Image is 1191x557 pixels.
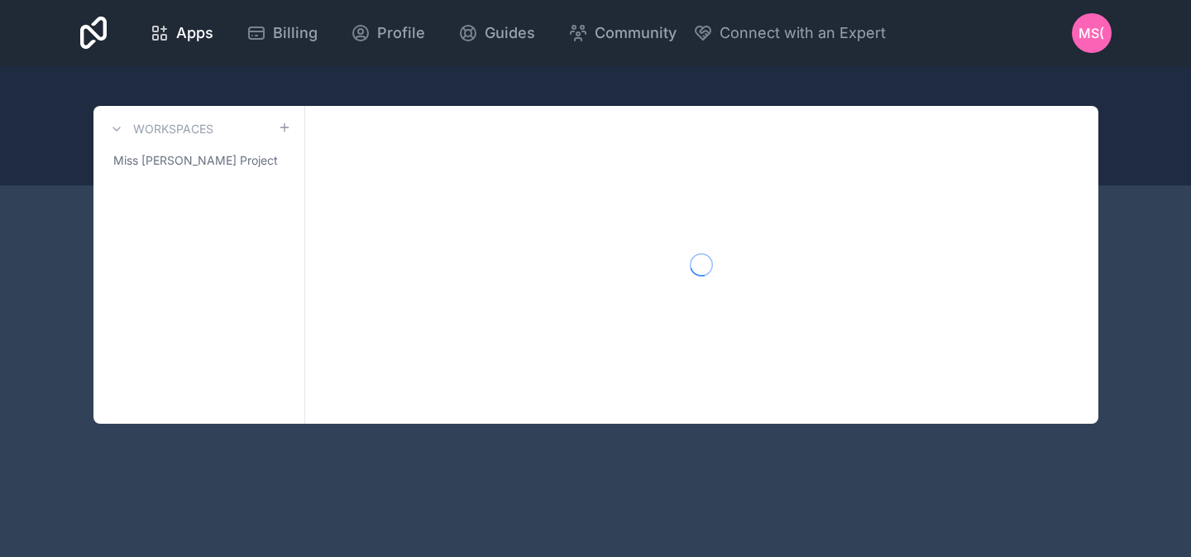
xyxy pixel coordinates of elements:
a: Miss [PERSON_NAME] Project [107,146,291,175]
span: Billing [273,22,318,45]
a: Guides [445,15,548,51]
h3: Workspaces [133,121,213,137]
a: Billing [233,15,331,51]
a: Apps [136,15,227,51]
span: MS( [1079,23,1104,43]
span: Profile [377,22,425,45]
span: Connect with an Expert [720,22,886,45]
span: Apps [176,22,213,45]
a: Profile [337,15,438,51]
span: Miss [PERSON_NAME] Project [113,152,278,169]
a: Workspaces [107,119,213,139]
span: Guides [485,22,535,45]
span: Community [595,22,677,45]
button: Connect with an Expert [693,22,886,45]
a: Community [555,15,690,51]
